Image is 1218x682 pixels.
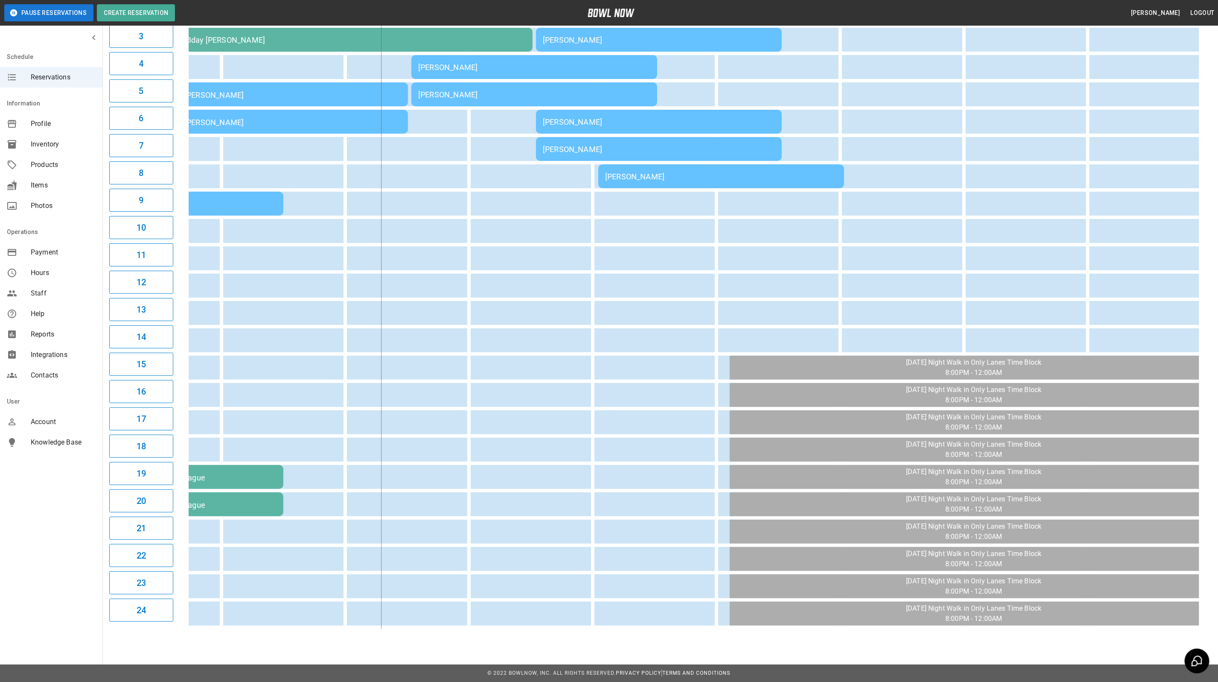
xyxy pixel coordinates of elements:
button: 11 [109,243,173,266]
h6: 10 [137,221,146,234]
button: Pause Reservations [4,4,93,21]
button: Logout [1187,5,1218,21]
button: 14 [109,325,173,348]
button: 9 [109,189,173,212]
h6: 6 [139,111,143,125]
span: Products [31,160,96,170]
h6: 3 [139,29,143,43]
span: Hours [31,268,96,278]
button: 5 [109,79,173,102]
button: 23 [109,571,173,594]
span: Profile [31,119,96,129]
h6: 8 [139,166,143,180]
h6: 14 [137,330,146,344]
div: [PERSON_NAME] [543,117,775,126]
span: Account [31,417,96,427]
h6: 19 [137,467,146,480]
span: Help [31,309,96,319]
button: 17 [109,407,173,430]
h6: 9 [139,193,143,207]
button: 4 [109,52,173,75]
button: 15 [109,353,173,376]
h6: 18 [137,439,146,453]
h6: 21 [137,521,146,535]
h6: 11 [137,248,146,262]
div: 4pm Bday [PERSON_NAME] [169,35,526,44]
button: 12 [109,271,173,294]
h6: 20 [137,494,146,508]
div: [PERSON_NAME] [169,89,401,100]
span: Reservations [31,72,96,82]
span: © 2022 BowlNow, Inc. All Rights Reserved. [487,670,616,676]
h6: 17 [137,412,146,426]
span: Inventory [31,139,96,149]
span: Contacts [31,370,96,381]
span: Integrations [31,350,96,360]
img: logo [588,9,635,17]
button: 13 [109,298,173,321]
button: 7 [109,134,173,157]
span: Staff [31,288,96,299]
h6: 12 [137,275,146,289]
h6: 7 [139,139,143,152]
a: Privacy Policy [616,670,661,676]
span: Payment [31,247,96,258]
div: [PERSON_NAME] [169,117,401,127]
h6: 16 [137,385,146,398]
span: Knowledge Base [31,437,96,448]
button: 10 [109,216,173,239]
button: 16 [109,380,173,403]
button: 8 [109,161,173,184]
div: [PERSON_NAME] [543,35,775,44]
button: 20 [109,489,173,512]
button: Create Reservation [97,4,175,21]
div: [PERSON_NAME] [418,63,650,72]
button: 6 [109,107,173,130]
button: 18 [109,435,173,458]
h6: 24 [137,603,146,617]
h6: 5 [139,84,143,98]
div: [PERSON_NAME] [605,172,837,181]
h6: 4 [139,57,143,70]
button: 21 [109,517,173,540]
span: Photos [31,201,96,211]
div: [PERSON_NAME] [543,145,775,154]
button: 22 [109,544,173,567]
button: 24 [109,599,173,622]
h6: 23 [137,576,146,590]
h6: 15 [137,357,146,371]
a: Terms and Conditions [663,670,731,676]
div: [PERSON_NAME] [418,90,650,99]
span: Reports [31,329,96,340]
h6: 22 [137,549,146,562]
button: 3 [109,25,173,48]
h6: 13 [137,303,146,316]
span: Items [31,180,96,190]
button: 19 [109,462,173,485]
button: [PERSON_NAME] [1128,5,1183,21]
